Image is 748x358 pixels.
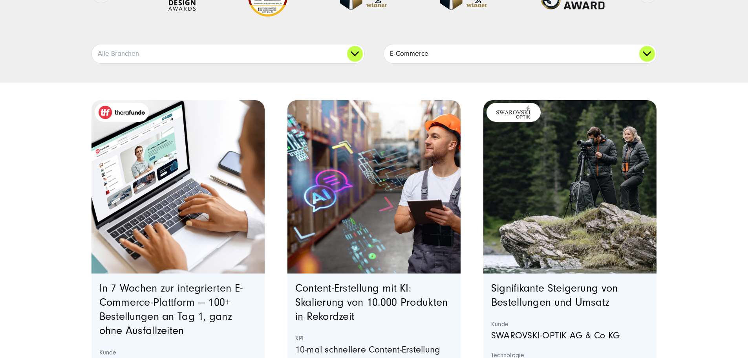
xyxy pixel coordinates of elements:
p: 10-mal schnellere Content-Erstellung [295,342,453,357]
img: Ein Lagerarbeiter mit weißem Shirt, grauer Latzhose und orangefarbenem Schutzhelm hält ein Tablet... [287,100,461,274]
a: Featured image: Ein Lagerarbeiter mit weißem Shirt, grauer Latzhose und orangefarbenem Schutzhelm... [287,100,461,274]
a: In 7 Wochen zur integrierten E-Commerce-Plattform — 100+ Bestellungen an Tag 1, ganz ohne Ausfall... [99,282,243,337]
strong: Kunde [99,349,257,356]
a: Signifikante Steigerung von Bestellungen und Umsatz [491,282,618,308]
a: Featured image: - Read full post: In 7 Wochen zur integrierten E-Commerce-Plattform | therafundo ... [91,100,265,274]
img: Swarovski optik logo - Customer logo - Salesforce B2B-Commerce Consulting and implementation agen... [491,105,536,120]
a: Content-Erstellung mit KI: Skalierung von 10.000 Produkten in Rekordzeit [295,282,448,323]
a: E-Commerce [384,44,657,63]
a: Featured image: - Read full post: SWAROVSKI-OPTIK AG & Co KG. [483,100,657,274]
a: Alle Branchen [92,44,364,63]
img: therafundo_10-2024_logo_2c [99,106,145,119]
p: SWAROVSKI-OPTIK AG & Co KG [491,328,649,343]
strong: KPI [295,334,453,342]
strong: Kunde [491,320,649,328]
